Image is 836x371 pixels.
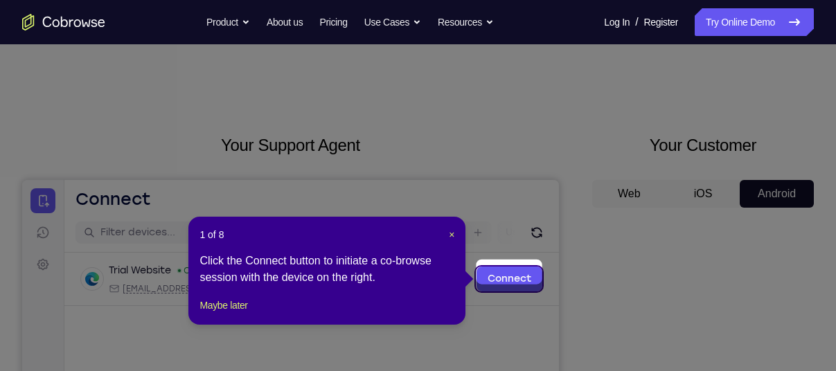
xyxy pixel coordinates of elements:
[8,72,33,97] a: Settings
[695,8,814,36] a: Try Online Demo
[449,229,454,240] span: ×
[449,228,454,242] button: Close Tour
[199,297,247,314] button: Maybe later
[42,73,537,126] div: Open device details
[275,46,319,60] label: demo_id
[199,228,224,242] span: 1 of 8
[319,8,347,36] a: Pricing
[206,8,250,36] button: Product
[417,46,442,60] label: Email
[199,253,454,286] div: Click the Connect button to initiate a co-browse session with the device on the right.
[78,46,253,60] input: Filter devices...
[8,8,33,33] a: Connect
[258,103,343,114] div: App
[8,40,33,65] a: Sessions
[267,8,303,36] a: About us
[87,103,249,114] div: Email
[483,46,519,60] label: User ID
[504,42,526,64] button: Refresh
[364,8,421,36] button: Use Cases
[351,103,387,114] span: +11 more
[87,84,149,98] div: Trial Website
[154,85,190,96] div: Online
[272,103,343,114] span: Cobrowse demo
[604,8,630,36] a: Log In
[644,8,678,36] a: Register
[454,87,520,111] a: Connect
[53,8,129,30] h1: Connect
[100,103,249,114] span: web@example.com
[438,8,494,36] button: Resources
[635,14,638,30] span: /
[22,14,105,30] a: Go to the home page
[156,89,159,92] div: New devices found.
